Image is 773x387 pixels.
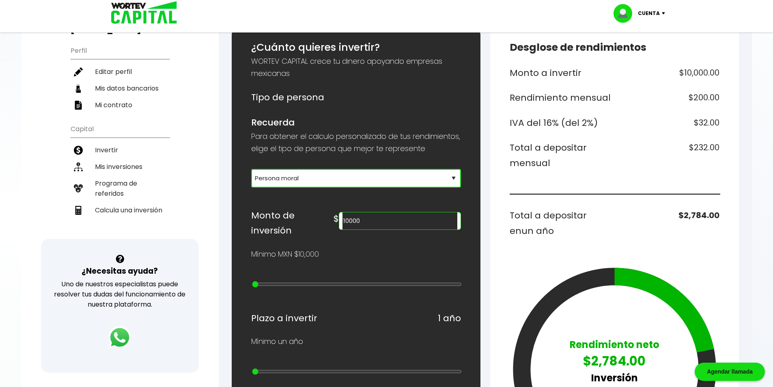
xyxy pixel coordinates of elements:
[638,7,660,19] p: Cuenta
[74,162,83,171] img: inversiones-icon.6695dc30.svg
[52,279,188,309] p: Uno de nuestros especialistas puede resolver tus dudas del funcionamiento de nuestra plataforma.
[334,211,339,227] h6: $
[618,90,719,106] h6: $200.00
[438,311,461,326] h6: 1 año
[618,140,719,171] h6: $232.00
[74,101,83,110] img: contrato-icon.f2db500c.svg
[618,208,719,238] h6: $2,784.00
[71,158,169,175] a: Mis inversiones
[510,40,719,55] h5: Desglose de rendimientos
[618,65,719,81] h6: $10,000.00
[71,202,169,218] a: Calcula una inversión
[510,115,612,131] h6: IVA del 16% (del 2%)
[71,80,169,97] a: Mis datos bancarios
[71,120,169,239] ul: Capital
[251,335,303,348] p: Mínimo un año
[71,41,169,113] ul: Perfil
[510,140,612,171] h6: Total a depositar mensual
[510,90,612,106] h6: Rendimiento mensual
[74,67,83,76] img: editar-icon.952d3147.svg
[82,265,158,277] h3: ¿Necesitas ayuda?
[74,206,83,215] img: calculadora-icon.17d418c4.svg
[251,248,319,260] p: Mínimo MXN $10,000
[251,55,461,80] p: WORTEV CAPITAL crece tu dinero apoyando empresas mexicanas
[660,12,671,15] img: icon-down
[71,97,169,113] a: Mi contrato
[71,142,169,158] a: Invertir
[71,15,169,35] h3: Buen día,
[74,184,83,193] img: recomiendanos-icon.9b8e9327.svg
[108,326,131,349] img: logos_whatsapp-icon.242b2217.svg
[74,84,83,93] img: datos-icon.10cf9172.svg
[251,40,461,55] h5: ¿Cuánto quieres invertir?
[251,208,334,238] h6: Monto de inversión
[570,371,659,385] p: Inversión
[251,115,461,130] h6: Recuerda
[618,115,719,131] h6: $32.00
[251,311,317,326] h6: Plazo a invertir
[570,337,659,352] p: Rendimiento neto
[71,175,169,202] a: Programa de referidos
[695,363,765,381] div: Agendar llamada
[510,65,612,81] h6: Monto a invertir
[251,90,461,105] h6: Tipo de persona
[614,4,638,23] img: profile-image
[570,352,659,371] p: $2,784.00
[71,63,169,80] a: Editar perfil
[510,208,612,238] h6: Total a depositar en un año
[74,146,83,155] img: invertir-icon.b3b967d7.svg
[251,130,461,155] p: Para obtener el calculo personalizado de tus rendimientos, elige el tipo de persona que mejor te ...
